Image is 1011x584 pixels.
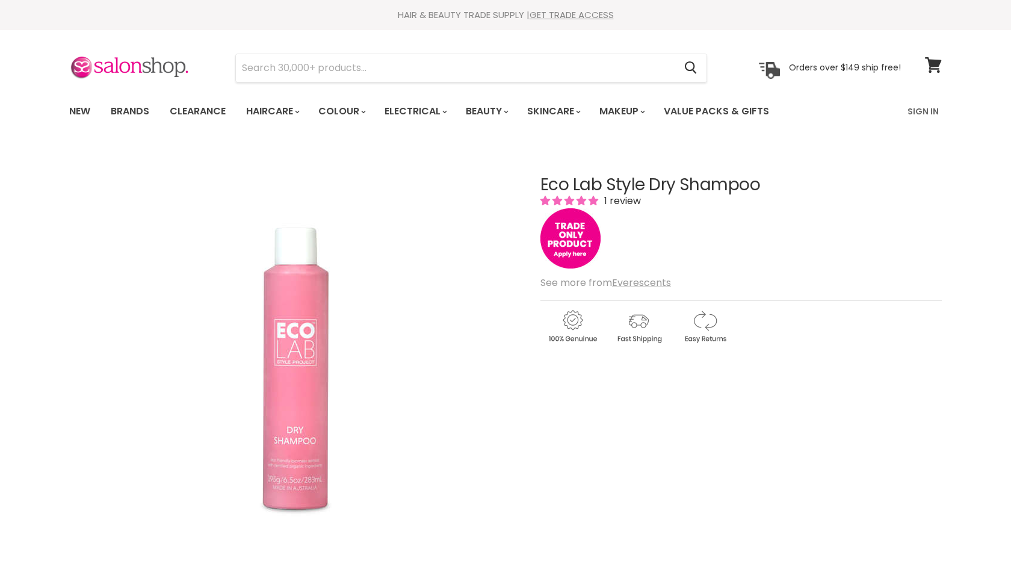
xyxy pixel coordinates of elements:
span: See more from [540,276,671,290]
span: 1 review [601,194,641,208]
a: GET TRADE ACCESS [530,8,614,21]
img: genuine.gif [540,308,604,345]
input: Search [236,54,675,82]
a: Haircare [237,99,307,124]
img: Eco Lab Style Dry Shampoo [113,190,474,551]
img: tradeonly_small.jpg [540,208,601,269]
a: Makeup [590,99,652,124]
nav: Main [54,94,957,129]
form: Product [235,54,707,82]
img: shipping.gif [607,308,670,345]
img: returns.gif [673,308,737,345]
a: Everescents [612,276,671,290]
a: Clearance [161,99,235,124]
h1: Eco Lab Style Dry Shampoo [540,176,942,194]
span: 5.00 stars [540,194,601,208]
a: Electrical [376,99,454,124]
div: HAIR & BEAUTY TRADE SUPPLY | [54,9,957,21]
a: New [60,99,99,124]
a: Value Packs & Gifts [655,99,778,124]
button: Search [675,54,706,82]
a: Beauty [457,99,516,124]
a: Sign In [900,99,946,124]
a: Colour [309,99,373,124]
a: Brands [102,99,158,124]
ul: Main menu [60,94,839,129]
p: Orders over $149 ship free! [789,62,901,73]
a: Skincare [518,99,588,124]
